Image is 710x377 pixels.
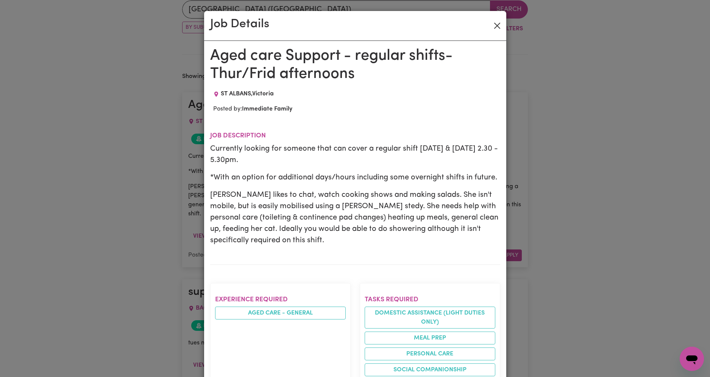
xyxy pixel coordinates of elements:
span: Posted by: [213,106,292,112]
p: *With an option for additional days/hours including some overnight shifts in future. [210,172,500,183]
span: ST ALBANS , Victoria [221,91,274,97]
h2: Experience required [215,296,346,304]
h2: Job Details [210,17,269,31]
h2: Job description [210,132,500,140]
p: [PERSON_NAME] likes to chat, watch cooking shows and making salads. She isn't mobile, but is easi... [210,189,500,246]
h2: Tasks required [365,296,495,304]
li: Meal prep [365,332,495,344]
h1: Aged care Support - regular shifts-Thur/Frid afternoons [210,47,500,83]
div: Job location: ST ALBANS, Victoria [210,89,277,98]
button: Close [491,20,503,32]
li: Personal care [365,347,495,360]
li: Social companionship [365,363,495,376]
iframe: Button to launch messaging window [680,347,704,371]
li: Domestic assistance (light duties only) [365,307,495,329]
p: Currently looking for someone that can cover a regular shift [DATE] & [DATE] 2.30 - 5.30pm. [210,143,500,166]
b: Immediate Family [242,106,292,112]
li: Aged care - General [215,307,346,319]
